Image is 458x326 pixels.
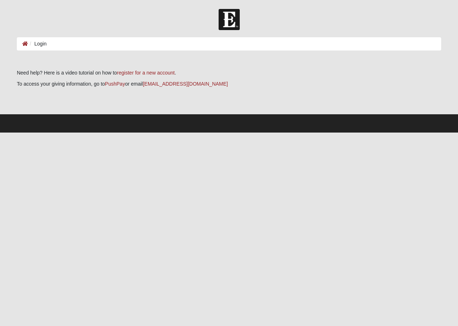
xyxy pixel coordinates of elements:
[219,9,240,30] img: Church of Eleven22 Logo
[28,40,47,48] li: Login
[105,81,125,87] a: PushPay
[117,70,175,76] a: register for a new account
[17,69,441,77] p: Need help? Here is a video tutorial on how to .
[143,81,228,87] a: [EMAIL_ADDRESS][DOMAIN_NAME]
[17,80,441,88] p: To access your giving information, go to or email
